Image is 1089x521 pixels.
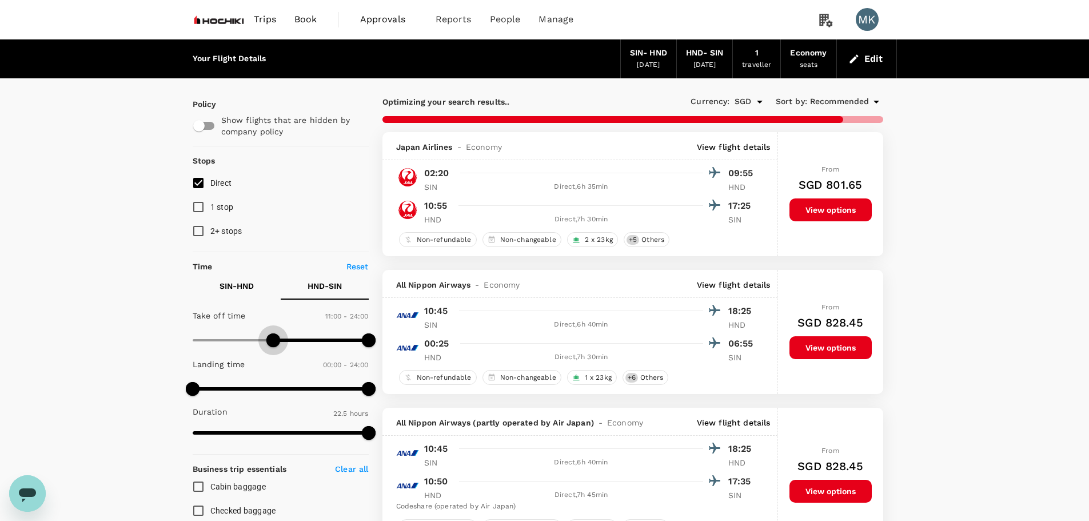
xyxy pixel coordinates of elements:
img: JL [396,166,419,189]
p: 02:20 [424,166,449,180]
span: Approvals [360,13,417,26]
div: Direct , 6h 35min [460,181,703,193]
h6: SGD 828.45 [797,313,863,332]
button: Open [752,94,768,110]
div: +6Others [623,370,668,385]
p: HND [728,457,757,468]
span: Manage [538,13,573,26]
span: From [821,303,839,311]
span: Sort by : [776,96,807,108]
div: Direct , 6h 40min [460,457,703,468]
p: Take off time [193,310,246,321]
span: 2+ stops [210,226,242,236]
p: 17:25 [728,199,757,213]
strong: Stops [193,156,216,165]
p: 10:45 [424,304,448,318]
span: Direct [210,178,232,188]
p: HND [424,490,453,501]
img: NH [396,442,419,464]
button: View options [789,480,872,503]
span: Book [294,13,317,26]
span: From [821,447,839,455]
strong: Business trip essentials [193,464,287,474]
p: HND [424,214,453,225]
button: View options [789,336,872,359]
span: All Nippon Airways (partly operated by Air Japan) [396,417,594,428]
div: Economy [790,47,827,59]
p: View flight details [697,279,771,291]
span: Non-refundable [412,235,476,245]
button: View options [789,198,872,221]
span: Checked baggage [210,506,276,515]
span: 2 x 23kg [580,235,617,245]
div: Non-changeable [482,370,561,385]
p: SIN - HND [220,280,254,292]
div: SIN - HND [630,47,667,59]
div: [DATE] [637,59,660,71]
img: NH [396,336,419,359]
div: 1 [755,47,759,59]
p: 00:25 [424,337,449,351]
span: Others [637,235,669,245]
span: - [594,417,607,428]
p: Clear all [335,463,368,475]
div: MK [856,8,879,31]
span: Economy [607,417,643,428]
span: Reports [436,13,472,26]
div: Non-refundable [399,232,477,247]
p: 10:55 [424,199,448,213]
span: Japan Airlines [396,141,453,153]
div: seats [800,59,818,71]
span: Trips [254,13,276,26]
p: HND [424,352,453,363]
div: +5Others [624,232,669,247]
div: 1 x 23kg [567,370,617,385]
p: SIN [424,319,453,331]
p: 09:55 [728,166,757,180]
img: JL [396,198,419,221]
span: 00:00 - 24:00 [323,361,369,369]
p: 18:25 [728,304,757,318]
p: SIN [728,490,757,501]
div: Direct , 7h 45min [460,490,703,501]
div: Codeshare (operated by Air Japan) [396,501,757,512]
p: Time [193,261,213,272]
span: From [821,165,839,173]
div: Direct , 7h 30min [460,352,703,363]
span: + 6 [625,373,638,383]
p: HND [728,319,757,331]
p: 10:45 [424,442,448,456]
p: View flight details [697,417,771,428]
span: Non-refundable [412,373,476,383]
div: Direct , 6h 40min [460,319,703,331]
div: Your Flight Details [193,53,266,65]
span: + 5 [627,235,639,245]
p: HND - SIN [308,280,342,292]
p: 06:55 [728,337,757,351]
p: Show flights that are hidden by company policy [221,114,361,137]
p: Duration [193,406,228,417]
iframe: Button to launch messaging window, conversation in progress [9,475,46,512]
p: Optimizing your search results.. [382,96,633,108]
p: SIN [728,352,757,363]
p: SIN [424,457,453,468]
h6: SGD 801.65 [799,176,863,194]
p: Reset [346,261,369,272]
div: traveller [742,59,771,71]
img: Hochiki Asia Pacific Pte Ltd [193,7,245,32]
div: Non-refundable [399,370,477,385]
div: 2 x 23kg [567,232,618,247]
span: Others [636,373,668,383]
span: Recommended [810,96,869,108]
span: 1 x 23kg [580,373,616,383]
span: All Nippon Airways [396,279,471,291]
span: - [470,279,484,291]
span: Non-changeable [496,235,561,245]
p: SIN [424,181,453,193]
span: 1 stop [210,202,234,212]
span: 11:00 - 24:00 [325,312,369,320]
p: View flight details [697,141,771,153]
div: Direct , 7h 30min [460,214,703,225]
p: 10:50 [424,475,448,488]
img: NH [396,304,419,327]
